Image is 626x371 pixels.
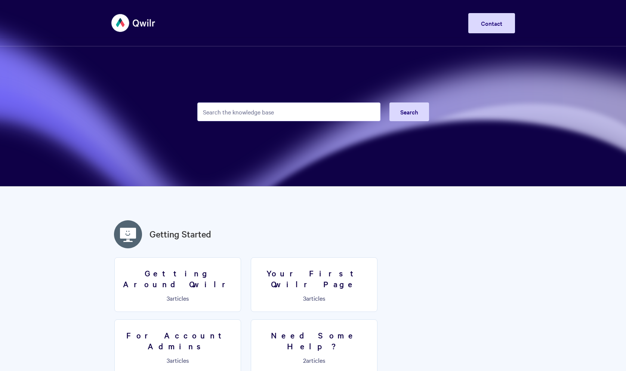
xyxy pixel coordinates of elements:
h3: Need Some Help? [256,330,373,351]
p: articles [256,295,373,301]
a: Your First Qwilr Page 3articles [251,257,377,312]
h3: Your First Qwilr Page [256,268,373,289]
input: Search the knowledge base [197,102,380,121]
span: 2 [303,356,306,364]
h3: For Account Admins [119,330,236,351]
span: 3 [167,356,170,364]
a: Contact [468,13,515,33]
a: Getting Around Qwilr 3articles [114,257,241,312]
p: articles [119,295,236,301]
span: 3 [303,294,306,302]
img: Qwilr Help Center [111,9,156,37]
span: Search [400,108,418,116]
p: articles [256,357,373,364]
h3: Getting Around Qwilr [119,268,236,289]
p: articles [119,357,236,364]
a: Getting Started [149,227,211,241]
button: Search [389,102,429,121]
span: 3 [167,294,170,302]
